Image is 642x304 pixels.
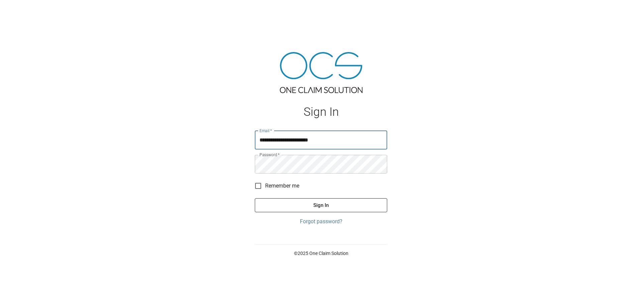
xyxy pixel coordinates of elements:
a: Forgot password? [255,218,387,226]
h1: Sign In [255,105,387,119]
img: ocs-logo-tra.png [280,52,362,93]
label: Email [259,128,272,133]
label: Password [259,152,280,158]
button: Sign In [255,198,387,212]
img: ocs-logo-white-transparent.png [8,4,35,17]
p: © 2025 One Claim Solution [255,250,387,257]
span: Remember me [265,182,299,190]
